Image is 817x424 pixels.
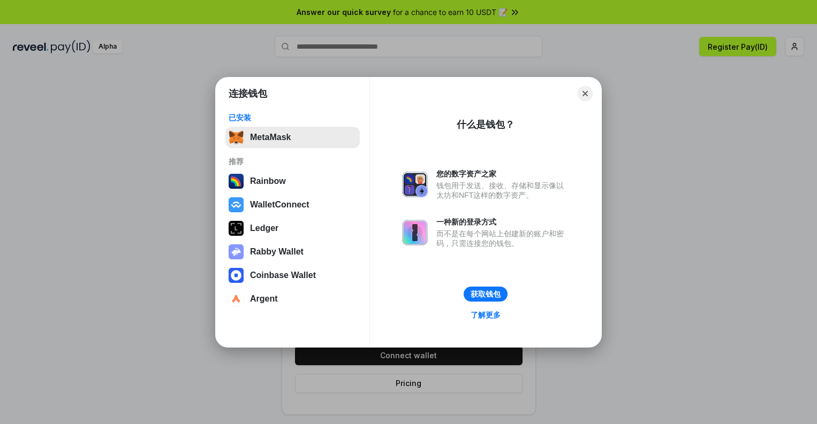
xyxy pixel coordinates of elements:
div: Ledger [250,223,278,233]
div: 推荐 [229,157,357,166]
div: Rainbow [250,176,286,186]
div: 了解更多 [471,310,501,320]
a: 了解更多 [464,308,507,322]
div: MetaMask [250,133,291,142]
div: Rabby Wallet [250,247,304,257]
div: 一种新的登录方式 [436,217,569,227]
button: Rabby Wallet [225,241,360,263]
img: svg+xml,%3Csvg%20xmlns%3D%22http%3A%2F%2Fwww.w3.org%2F2000%2Fsvg%22%20fill%3D%22none%22%20viewBox... [229,244,244,259]
div: 而不是在每个网站上创建新的账户和密码，只需连接您的钱包。 [436,229,569,248]
button: WalletConnect [225,194,360,215]
div: Coinbase Wallet [250,271,316,280]
img: svg+xml,%3Csvg%20width%3D%2228%22%20height%3D%2228%22%20viewBox%3D%220%200%2028%2028%22%20fill%3D... [229,291,244,306]
div: 什么是钱包？ [457,118,515,131]
button: 获取钱包 [464,287,508,302]
img: svg+xml,%3Csvg%20fill%3D%22none%22%20height%3D%2233%22%20viewBox%3D%220%200%2035%2033%22%20width%... [229,130,244,145]
button: Argent [225,288,360,310]
img: svg+xml,%3Csvg%20width%3D%2228%22%20height%3D%2228%22%20viewBox%3D%220%200%2028%2028%22%20fill%3D... [229,197,244,212]
img: svg+xml,%3Csvg%20width%3D%22120%22%20height%3D%22120%22%20viewBox%3D%220%200%20120%20120%22%20fil... [229,174,244,189]
div: 已安装 [229,113,357,122]
div: Argent [250,294,278,304]
h1: 连接钱包 [229,87,267,100]
div: 获取钱包 [471,289,501,299]
button: Close [578,86,593,101]
button: Ledger [225,218,360,239]
div: WalletConnect [250,200,309,210]
img: svg+xml,%3Csvg%20xmlns%3D%22http%3A%2F%2Fwww.w3.org%2F2000%2Fsvg%22%20width%3D%2228%22%20height%3... [229,221,244,236]
img: svg+xml,%3Csvg%20xmlns%3D%22http%3A%2F%2Fwww.w3.org%2F2000%2Fsvg%22%20fill%3D%22none%22%20viewBox... [402,220,428,245]
div: 您的数字资产之家 [436,169,569,179]
button: Coinbase Wallet [225,265,360,286]
button: MetaMask [225,127,360,148]
img: svg+xml,%3Csvg%20xmlns%3D%22http%3A%2F%2Fwww.w3.org%2F2000%2Fsvg%22%20fill%3D%22none%22%20viewBox... [402,172,428,197]
button: Rainbow [225,171,360,192]
img: svg+xml,%3Csvg%20width%3D%2228%22%20height%3D%2228%22%20viewBox%3D%220%200%2028%2028%22%20fill%3D... [229,268,244,283]
div: 钱包用于发送、接收、存储和显示像以太坊和NFT这样的数字资产。 [436,181,569,200]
